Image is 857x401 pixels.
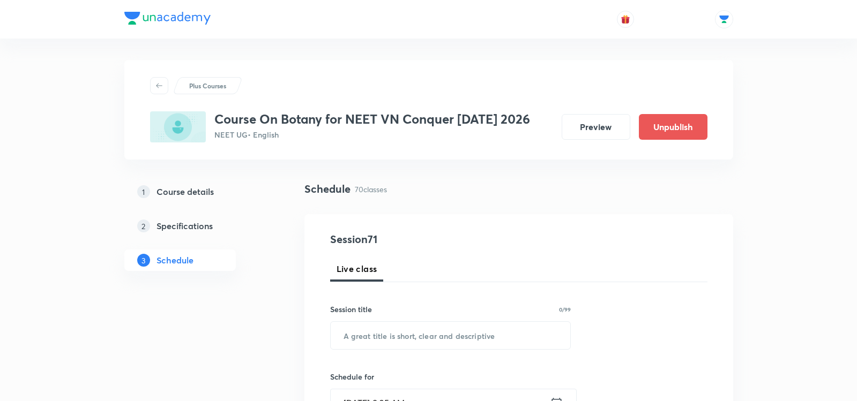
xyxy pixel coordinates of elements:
h5: Course details [157,185,214,198]
span: Live class [337,262,377,275]
input: A great title is short, clear and descriptive [331,322,571,349]
a: 2Specifications [124,215,270,237]
h4: Session 71 [330,231,526,247]
h6: Schedule for [330,371,571,382]
p: 1 [137,185,150,198]
img: Company Logo [124,12,211,25]
p: NEET UG • English [214,129,530,140]
h3: Course On Botany for NEET VN Conquer [DATE] 2026 [214,111,530,127]
h4: Schedule [304,181,351,197]
h5: Schedule [157,254,193,267]
p: 2 [137,220,150,232]
img: avatar [621,14,630,24]
p: 0/99 [559,307,571,312]
a: Company Logo [124,12,211,27]
p: 3 [137,254,150,267]
button: avatar [617,11,634,28]
h6: Session title [330,304,372,315]
img: Abhishek Singh [715,10,733,28]
a: 1Course details [124,181,270,202]
button: Preview [562,114,630,140]
button: Unpublish [639,114,707,140]
p: Plus Courses [189,81,226,90]
h5: Specifications [157,220,213,232]
img: 2F8E4BD7-3ED6-40F4-A9BC-A18A9A2669B6_plus.png [150,111,206,142]
p: 70 classes [355,184,387,195]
